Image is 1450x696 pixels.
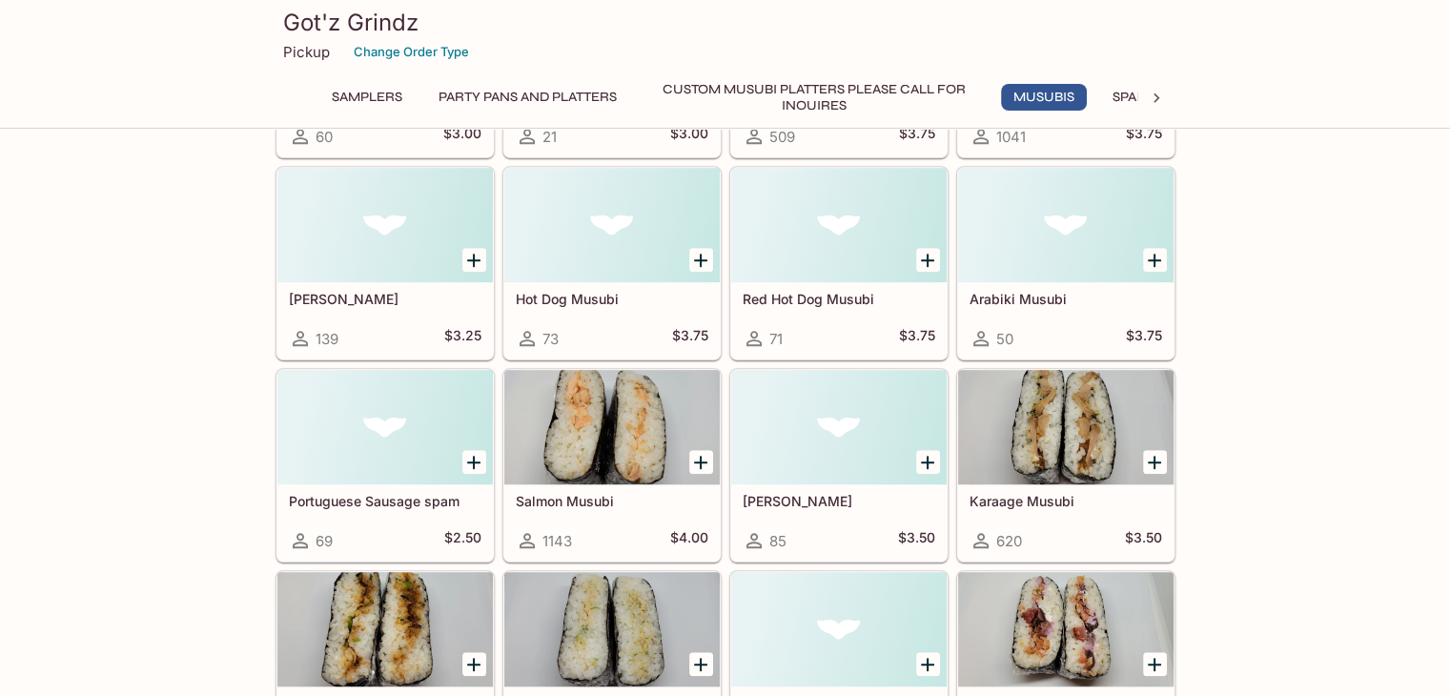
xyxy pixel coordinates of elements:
button: Add Shrimp Tempura Musubi [916,652,940,676]
h5: $3.75 [1126,327,1162,350]
button: Add Karaage Musubi [1143,450,1167,474]
h5: Salmon Musubi [516,493,708,509]
div: Miki G's Musubi [504,572,720,686]
div: Hot Dog Musubi [504,168,720,282]
h5: $3.75 [899,327,935,350]
span: 85 [769,532,786,550]
button: Custom Musubi Platters PLEASE CALL FOR INQUIRES [643,84,986,111]
h5: Karaage Musubi [970,493,1162,509]
span: 1041 [996,128,1026,146]
div: Arabiki Musubi [958,168,1174,282]
div: Natto Musubi [277,168,493,282]
h5: Red Hot Dog Musubi [743,291,935,307]
h5: $3.00 [443,125,481,148]
h5: $3.00 [670,125,708,148]
a: [PERSON_NAME]85$3.50 [730,369,948,562]
button: Spam Musubis [1102,84,1223,111]
button: Musubis [1001,84,1087,111]
h5: $4.00 [670,529,708,552]
button: Add Miki G's Musubi [689,652,713,676]
button: Add Red Hot Dog Musubi [916,248,940,272]
span: 139 [316,330,338,348]
a: Karaage Musubi620$3.50 [957,369,1174,562]
button: Samplers [321,84,413,111]
h5: Hot Dog Musubi [516,291,708,307]
h5: $3.75 [672,327,708,350]
span: 71 [769,330,783,348]
span: 1143 [542,532,572,550]
span: 509 [769,128,795,146]
span: 620 [996,532,1022,550]
button: Change Order Type [345,37,478,67]
span: 60 [316,128,333,146]
a: Salmon Musubi1143$4.00 [503,369,721,562]
div: Daddy G's Musubi [958,572,1174,686]
a: Red Hot Dog Musubi71$3.75 [730,167,948,359]
a: Arabiki Musubi50$3.75 [957,167,1174,359]
div: Salmon Musubi [504,370,720,484]
div: Portuguese Sausage spam [277,370,493,484]
button: Add Mommy G's Musubi [462,652,486,676]
p: Pickup [283,43,330,61]
span: 69 [316,532,333,550]
h5: Arabiki Musubi [970,291,1162,307]
span: 73 [542,330,559,348]
h5: [PERSON_NAME] [289,291,481,307]
h5: Portuguese Sausage spam [289,493,481,509]
h5: [PERSON_NAME] [743,493,935,509]
div: Red Hot Dog Musubi [731,168,947,282]
button: Add Arabiki Musubi [1143,248,1167,272]
span: 50 [996,330,1013,348]
a: Hot Dog Musubi73$3.75 [503,167,721,359]
h5: $3.75 [1126,125,1162,148]
button: Add Daddy G's Musubi [1143,652,1167,676]
h5: $3.25 [444,327,481,350]
span: 21 [542,128,557,146]
button: Add Hot Dog Musubi [689,248,713,272]
h5: $3.75 [899,125,935,148]
button: Add Salmon Musubi [689,450,713,474]
div: Shrimp Tempura Musubi [731,572,947,686]
a: [PERSON_NAME]139$3.25 [276,167,494,359]
h3: Got'z Grindz [283,8,1168,37]
a: Portuguese Sausage spam69$2.50 [276,369,494,562]
h5: $3.50 [898,529,935,552]
h5: $2.50 [444,529,481,552]
h5: $3.50 [1125,529,1162,552]
button: Add Natto Musubi [462,248,486,272]
div: Karaage Musubi [958,370,1174,484]
button: Party Pans and Platters [428,84,627,111]
button: Add Mentaiko Musubi [916,450,940,474]
div: Mommy G's Musubi [277,572,493,686]
div: Mentaiko Musubi [731,370,947,484]
button: Add Portuguese Sausage spam [462,450,486,474]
